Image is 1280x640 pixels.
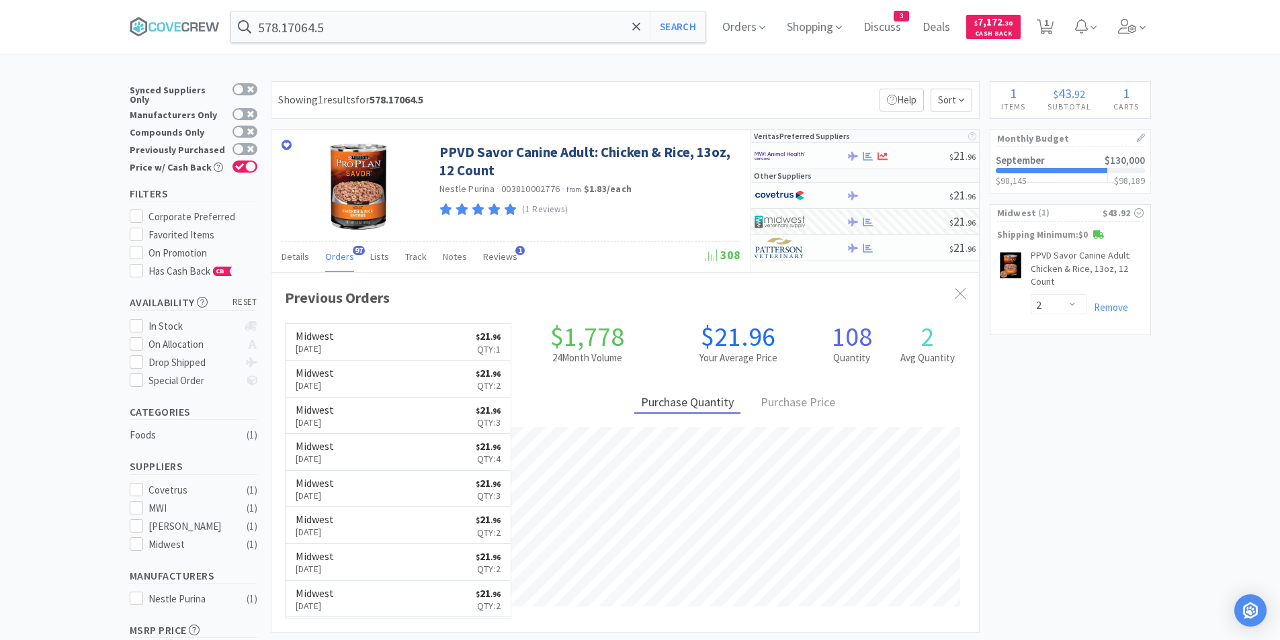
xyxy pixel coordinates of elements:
div: On Promotion [148,245,257,261]
span: $ [476,553,480,562]
span: Track [405,250,427,263]
span: $ [1054,87,1058,101]
span: . 30 [1002,19,1013,28]
p: Qty: 2 [476,561,501,576]
h4: Subtotal [1037,100,1103,113]
p: Qty: 2 [476,378,501,393]
span: $ [476,590,480,599]
span: 21 [476,476,501,490]
span: 003810002776 [501,183,560,195]
h5: Manufacturers [130,568,257,584]
h5: Filters [130,186,257,201]
span: reset [232,295,257,310]
img: f6b2451649754179b5b4e0c70c3f7cb0_2.png [755,146,805,166]
div: $43.92 [1103,205,1144,220]
div: Purchase Quantity [634,393,740,414]
span: Orders [325,250,354,263]
p: Shipping Minimum: $0 [990,228,1150,242]
h2: 24 Month Volume [511,350,663,366]
a: Midwest[DATE]$21.96Qty:2 [286,361,511,398]
span: 21 [949,214,976,229]
span: $ [974,19,978,28]
p: [DATE] [296,488,334,503]
div: Drop Shipped [148,355,238,371]
span: · [562,183,564,195]
span: . 96 [490,590,501,599]
span: 3 [894,11,908,21]
p: Qty: 4 [476,451,501,466]
div: Manufacturers Only [130,108,226,120]
span: Details [282,250,309,263]
span: . 96 [490,516,501,525]
button: Search [650,11,706,42]
h4: Carts [1103,100,1150,113]
img: 77fca1acd8b6420a9015268ca798ef17_1.png [755,185,805,205]
p: [DATE] [296,451,334,466]
div: ( 1 ) [247,518,257,535]
img: 73799790fe734408905e651b44d673a0_169374.png [329,143,388,230]
span: 1 [1010,85,1017,101]
p: [DATE] [296,341,334,356]
div: ( 1 ) [247,591,257,607]
span: $ [476,443,480,452]
a: September$130,000$98,145$98,189 [990,147,1150,193]
p: Qty: 1 [476,342,501,357]
h6: Midwest [296,514,334,524]
a: Midwest[DATE]$21.96Qty:2 [286,544,511,581]
div: MWI [148,500,232,516]
span: . 96 [490,443,501,452]
p: Qty: 2 [476,525,501,540]
h1: Monthly Budget [997,130,1144,147]
h6: Midwest [296,404,334,415]
a: Midwest[DATE]$21.96Qty:3 [286,471,511,508]
span: . 96 [490,406,501,416]
span: . 96 [490,553,501,562]
div: Nestle Purina [148,591,232,607]
div: Open Intercom Messenger [1234,594,1267,627]
span: . 96 [490,369,501,379]
div: Previous Orders [285,286,966,310]
span: Lists [370,250,389,263]
a: Midwest[DATE]$21.96Qty:2 [286,507,511,544]
span: $ [949,191,953,201]
div: On Allocation [148,336,238,353]
span: 21 [476,329,501,342]
h1: $21.96 [663,323,814,350]
strong: 578.17064.5 [370,93,423,106]
p: Qty: 3 [476,415,501,430]
h1: 108 [814,323,890,350]
a: Remove [1087,301,1128,314]
span: ( 1 ) [1037,206,1103,220]
span: 1 [1123,85,1129,101]
span: $ [476,332,480,342]
span: Reviews [483,250,517,263]
span: $ [476,479,480,489]
img: 36145f6ed4bc4a18977aab0bf8bbacdc_115026.jpeg [997,252,1024,279]
span: . 96 [966,244,976,254]
div: In Stock [148,318,238,334]
h5: MSRP Price [130,623,257,638]
div: Previously Purchased [130,143,226,154]
p: [DATE] [296,378,334,393]
h6: Midwest [296,551,334,561]
a: Midwest[DATE]$21.96Qty:1 [286,324,511,361]
a: PPVD Savor Canine Adult: Chicken & Rice, 13oz, 12 Count [439,143,737,180]
span: · [497,183,499,195]
a: Midwest[DATE]$21.96Qty:2 [286,581,511,618]
div: [PERSON_NAME] [148,518,232,535]
div: Showing 1 results [278,91,423,109]
a: Discuss3 [858,21,906,34]
span: Notes [443,250,467,263]
div: ( 1 ) [247,537,257,553]
span: 21 [476,366,501,379]
span: 7,172 [974,15,1013,28]
p: Qty: 3 [476,488,501,503]
h5: Suppliers [130,459,257,474]
span: for [355,93,423,106]
img: 4dd14cff54a648ac9e977f0c5da9bc2e_5.png [755,212,805,232]
h6: Midwest [296,588,334,598]
p: Veritas Preferred Suppliers [754,130,850,142]
span: $ [949,152,953,162]
span: . 96 [966,218,976,228]
h6: Midwest [296,477,334,488]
